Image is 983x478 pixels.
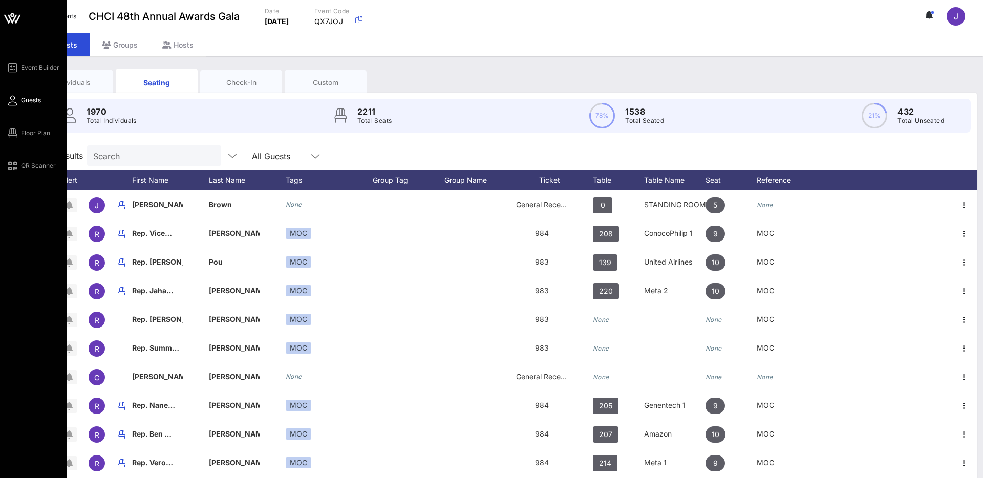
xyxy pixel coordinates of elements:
div: Groups [90,33,150,56]
p: Rep. [PERSON_NAME]… [132,248,183,276]
p: Event Code [314,6,350,16]
p: [PERSON_NAME] [209,448,260,477]
div: MOC [286,228,311,239]
i: None [757,373,773,381]
p: Total Individuals [87,116,137,126]
p: MOC [757,334,808,362]
p: [PERSON_NAME] [209,276,260,305]
span: R [95,316,99,324]
span: 983 [535,343,549,352]
span: 220 [599,283,613,299]
span: 139 [599,254,611,271]
i: None [286,201,302,208]
p: MOC [757,276,808,305]
p: Brown [209,190,260,219]
div: Group Name [444,170,516,190]
div: Table Name [644,170,706,190]
p: Rep. [PERSON_NAME]… [132,305,183,334]
div: ConocoPhilip 1 [644,219,706,248]
p: Date [265,6,289,16]
i: None [593,316,609,323]
span: 984 [535,229,549,237]
p: Total Unseated [897,116,944,126]
div: Seating [123,77,190,88]
div: Group Tag [373,170,444,190]
div: Individuals [39,78,105,88]
p: Rep. Nane… [132,391,183,420]
div: MOC [286,400,311,411]
span: 9 [713,398,718,414]
div: Seat [706,170,757,190]
span: 983 [535,257,549,266]
span: 207 [599,426,612,443]
i: None [706,373,722,381]
span: R [95,459,99,468]
span: 984 [535,429,549,438]
p: MOC [757,391,808,420]
div: Custom [292,78,359,88]
a: Floor Plan [6,127,50,139]
p: Rep. Ben … [132,420,183,448]
div: Tags [286,170,373,190]
span: R [95,402,99,410]
p: [PERSON_NAME] [209,362,260,391]
span: 984 [535,401,549,409]
a: QR Scanner [6,160,56,172]
span: R [95,287,99,296]
div: Last Name [209,170,286,190]
span: 983 [535,286,549,295]
span: R [95,430,99,439]
div: United Airlines [644,248,706,276]
span: 10 [712,426,719,443]
span: General Reception [516,372,578,381]
span: J [954,11,958,21]
span: 10 [712,254,719,271]
p: [PERSON_NAME] [132,190,183,219]
p: MOC [757,248,808,276]
p: [PERSON_NAME] [209,391,260,420]
p: 2211 [357,105,392,118]
p: Rep. Vice… [132,219,183,248]
div: Amazon [644,420,706,448]
p: Rep. Summ… [132,334,183,362]
p: Total Seated [625,116,664,126]
div: Genentech 1 [644,391,706,420]
div: MOC [286,428,311,440]
span: 984 [535,458,549,467]
span: J [95,201,99,210]
i: None [706,344,722,352]
a: Guests [6,94,41,106]
div: MOC [286,314,311,325]
i: None [286,373,302,380]
span: Event Builder [21,63,59,72]
i: None [593,373,609,381]
p: [PERSON_NAME] [209,305,260,334]
div: MOC [286,256,311,268]
p: [PERSON_NAME] [209,219,260,248]
div: Check-In [208,78,274,88]
span: General Reception [516,200,578,209]
p: MOC [757,420,808,448]
span: QR Scanner [21,161,56,170]
div: All Guests [252,151,290,161]
span: 983 [535,315,549,323]
span: R [95,230,99,238]
p: [PERSON_NAME] [132,362,183,391]
p: Rep. Jaha… [132,276,183,305]
i: None [593,344,609,352]
span: 10 [712,283,719,299]
span: 214 [599,455,611,471]
span: 9 [713,226,718,242]
div: Table [593,170,644,190]
i: None [757,201,773,209]
p: [PERSON_NAME] [209,420,260,448]
span: 205 [599,398,612,414]
span: Floor Plan [21,128,50,138]
span: C [94,373,99,382]
p: [DATE] [265,16,289,27]
span: Guests [21,96,41,105]
p: QX7JOJ [314,16,350,27]
div: J [947,7,965,26]
p: 1538 [625,105,664,118]
p: Pou [209,248,260,276]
